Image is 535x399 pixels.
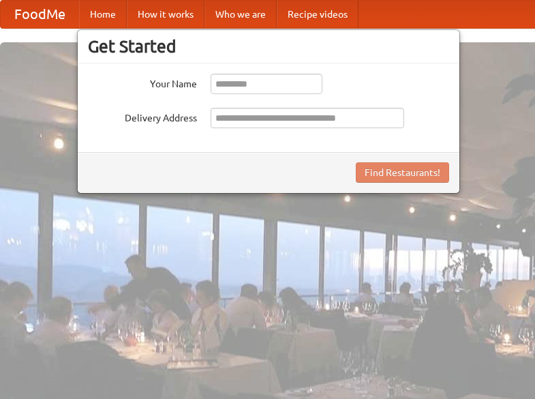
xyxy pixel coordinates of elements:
[79,1,127,28] a: Home
[127,1,204,28] a: How it works
[88,36,449,57] h3: Get Started
[356,162,449,183] button: Find Restaurants!
[88,74,197,91] label: Your Name
[204,1,277,28] a: Who we are
[88,108,197,125] label: Delivery Address
[277,1,358,28] a: Recipe videos
[1,1,79,28] a: FoodMe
